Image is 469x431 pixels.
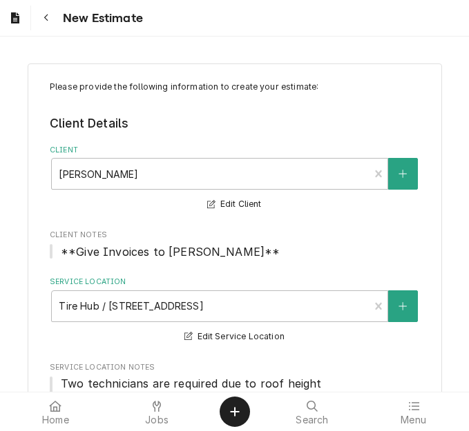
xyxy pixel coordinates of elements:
[205,196,263,213] button: Edit Client
[296,414,328,425] span: Search
[50,145,419,156] label: Client
[145,414,169,425] span: Jobs
[220,397,250,427] button: Create Object
[50,277,419,288] label: Service Location
[388,290,417,322] button: Create New Location
[59,9,143,28] span: New Estimate
[50,230,419,241] span: Client Notes
[107,395,207,428] a: Jobs
[50,114,419,132] legend: Client Details
[50,277,419,345] div: Service Location
[388,158,417,190] button: Create New Client
[50,243,419,260] span: Client Notes
[34,6,59,30] button: Navigate back
[363,395,463,428] a: Menu
[399,169,407,179] svg: Create New Client
[262,395,363,428] a: Search
[3,6,28,30] a: Go to Estimates
[182,328,287,345] button: Edit Service Location
[50,81,419,93] p: Please provide the following information to create your estimate:
[61,245,280,259] span: **Give Invoices to [PERSON_NAME]**
[42,414,69,425] span: Home
[50,145,419,213] div: Client
[50,230,419,259] div: Client Notes
[399,301,407,311] svg: Create New Location
[401,414,426,425] span: Menu
[6,395,106,428] a: Home
[50,362,419,373] span: Service Location Notes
